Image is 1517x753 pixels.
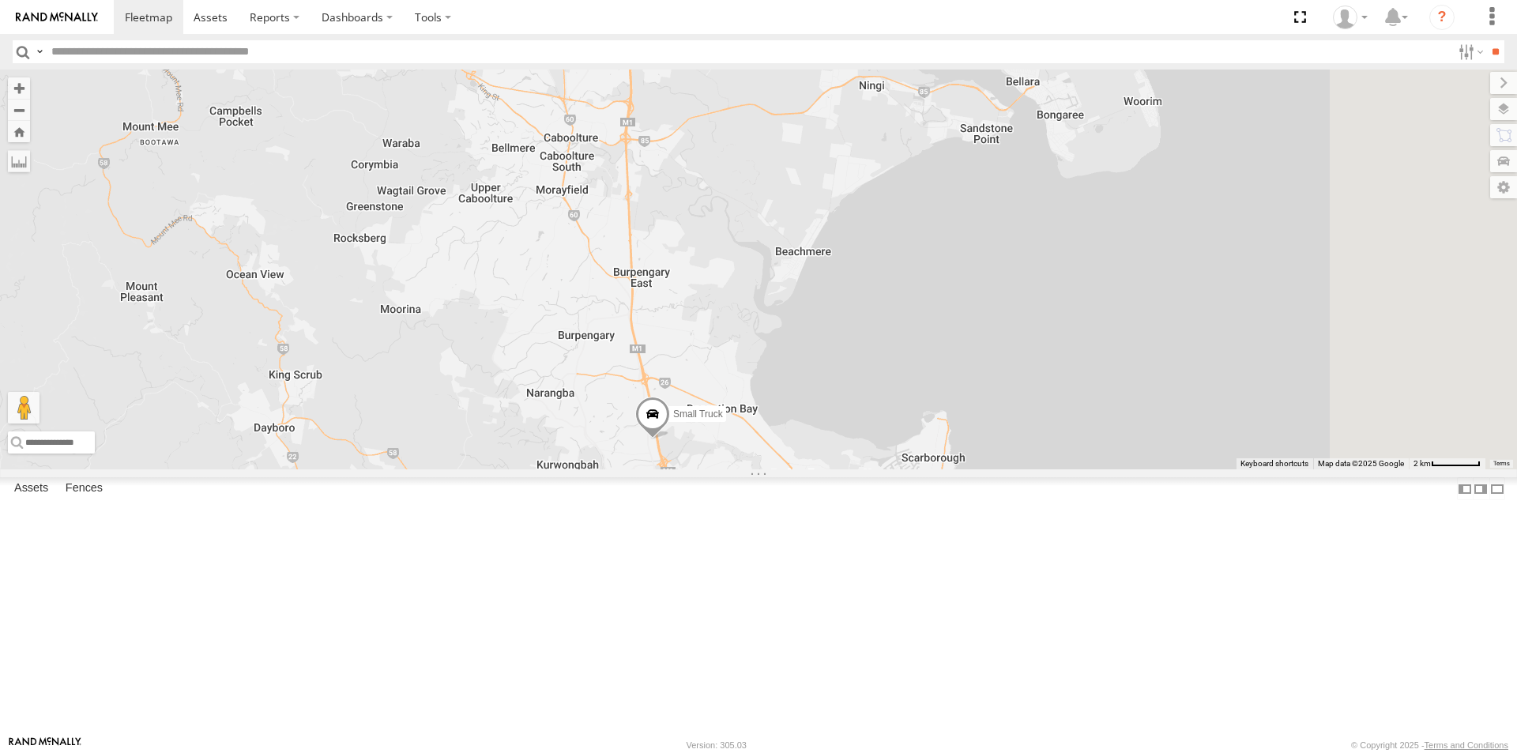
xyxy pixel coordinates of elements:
i: ? [1429,5,1455,30]
button: Drag Pegman onto the map to open Street View [8,392,40,424]
a: Visit our Website [9,737,81,753]
span: Map data ©2025 Google [1318,459,1404,468]
button: Zoom out [8,99,30,121]
button: Keyboard shortcuts [1240,458,1308,469]
span: 2 km [1413,459,1431,468]
span: Small Truck [673,409,723,420]
a: Terms and Conditions [1425,740,1508,750]
label: Fences [58,478,111,500]
button: Zoom in [8,77,30,99]
label: Search Query [33,40,46,63]
img: rand-logo.svg [16,12,98,23]
div: Version: 305.03 [687,740,747,750]
div: © Copyright 2025 - [1351,740,1508,750]
label: Dock Summary Table to the Right [1473,477,1489,500]
label: Assets [6,478,56,500]
label: Search Filter Options [1452,40,1486,63]
label: Hide Summary Table [1489,477,1505,500]
a: Terms [1493,460,1510,466]
label: Measure [8,150,30,172]
button: Zoom Home [8,121,30,142]
div: Laura Van Bruggen [1327,6,1373,29]
label: Map Settings [1490,176,1517,198]
label: Dock Summary Table to the Left [1457,477,1473,500]
button: Map scale: 2 km per 59 pixels [1409,458,1485,469]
